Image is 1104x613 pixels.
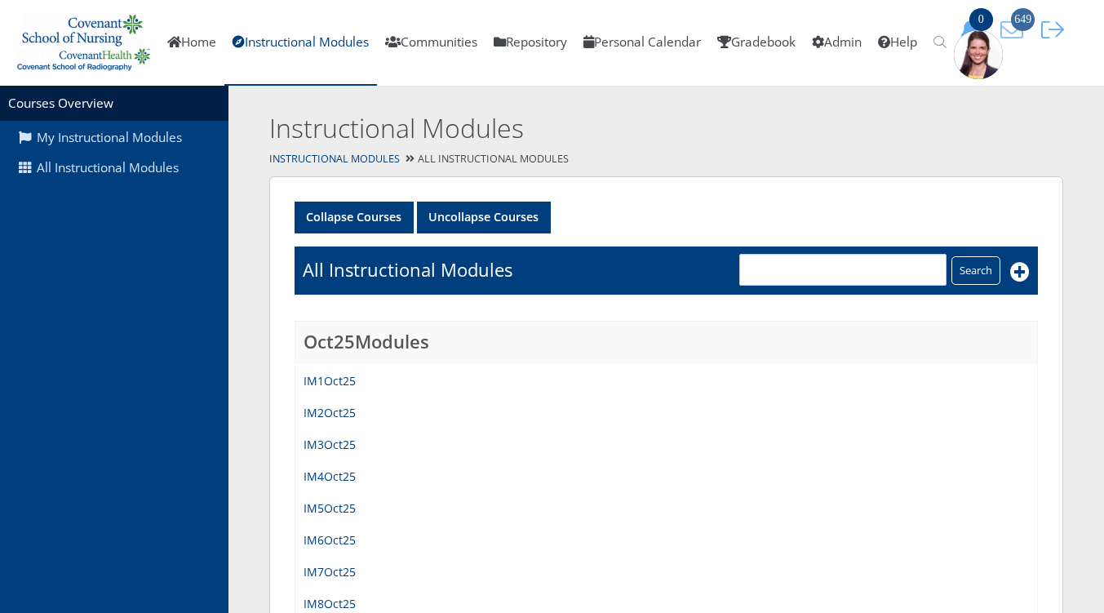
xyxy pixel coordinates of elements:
[1010,262,1030,282] i: Add New
[304,405,356,420] a: IM2Oct25
[295,202,414,233] a: Collapse Courses
[228,148,1104,171] div: All Instructional Modules
[954,18,995,42] button: 0
[304,373,356,389] a: IM1Oct25
[303,257,512,282] h1: All Instructional Modules
[969,8,993,31] span: 0
[304,564,356,580] a: IM7Oct25
[995,18,1035,42] button: 649
[304,532,356,548] a: IM6Oct25
[304,500,356,516] a: IM5Oct25
[954,30,1003,79] img: 1943_125_125.jpg
[269,152,400,166] a: Instructional Modules
[304,437,356,452] a: IM3Oct25
[295,321,1038,364] td: Oct25Modules
[8,95,113,112] a: Courses Overview
[417,202,551,233] a: Uncollapse Courses
[995,20,1035,38] a: 649
[304,596,356,611] a: IM8Oct25
[1011,8,1035,31] span: 649
[951,256,1000,285] input: Search
[954,20,995,38] a: 0
[269,110,895,147] h2: Instructional Modules
[304,469,356,484] a: IM4Oct25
